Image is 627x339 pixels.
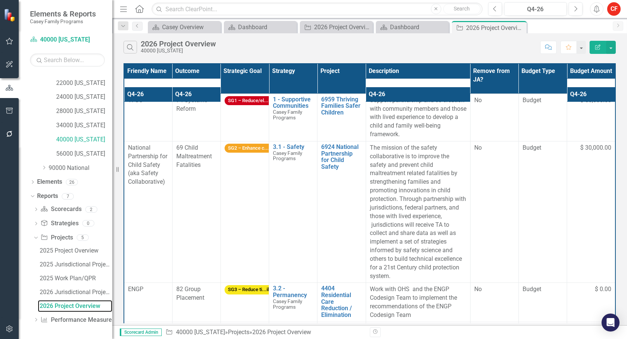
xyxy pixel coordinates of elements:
input: Search ClearPoint... [152,3,482,16]
td: Double-Click to Edit [470,141,518,283]
span: Elements & Reports [30,9,96,18]
span: Casey Family Programs [273,150,302,162]
a: Dashboard [378,22,447,32]
span: Budget [523,144,563,152]
td: Double-Click to Edit [172,94,220,141]
td: Double-Click to Edit Right Click for Context Menu [317,141,366,283]
div: Q4-26 [507,5,564,14]
td: Double-Click to Edit [470,283,518,322]
td: Double-Click to Edit [172,283,220,322]
a: 2026 Project Overview_SC4 [302,22,371,32]
span: SG1 – Reduce/el...ion [225,96,278,106]
a: Projects [40,233,73,242]
span: Budget [523,285,563,294]
td: Double-Click to Edit [366,141,470,283]
a: 1 - Supportive Communities [273,96,313,109]
td: Double-Click to Edit Right Click for Context Menu [317,283,366,322]
span: SG2 – Enhance c...ily [225,144,277,153]
div: Dashboard [390,22,447,32]
td: Double-Click to Edit [366,94,470,141]
td: Double-Click to Edit Right Click for Context Menu [269,94,317,141]
div: 26 [66,179,78,185]
div: 2026 Project Overview_SC4 [314,22,371,32]
span: Budget [523,96,563,105]
a: 2026 Jurisdictional Projects Assessment [38,286,112,298]
a: 2025 Project Overview [38,245,112,257]
div: 40000 [US_STATE] [141,48,216,54]
span: Search [454,6,470,12]
a: Casey Overview [150,22,219,32]
td: Double-Click to Edit [220,94,269,141]
span: National Partnership for Child Safety (aka Safety Collaborative) [128,144,167,185]
div: 5 [77,235,89,241]
a: 4404 Residential Care Reduction / Elimination [321,285,362,318]
span: Scorecard Admin [120,329,162,336]
div: 7 [62,193,74,199]
div: » » [165,328,364,337]
td: Double-Click to Edit [366,283,470,322]
a: 90000 National [49,164,112,172]
td: Double-Click to Edit [518,141,567,283]
td: Double-Click to Edit [220,141,269,283]
span: SG3 – Reduce ti...ily [225,285,274,294]
td: Double-Click to Edit [567,94,615,141]
span: Casey Family Programs [273,109,302,120]
div: Dashboard [238,22,295,32]
img: ClearPoint Strategy [3,8,17,22]
span: $ 0.00 [595,285,611,294]
a: Performance Measures [40,316,115,324]
a: 2025 Work Plan/QPR [38,272,112,284]
div: 2026 Project Overview [466,23,525,33]
div: 2026 Jurisdictional Projects Assessment [40,289,112,296]
small: Casey Family Programs [30,18,96,24]
a: 34000 [US_STATE] [56,121,112,130]
span: $ 30,000.00 [580,144,611,152]
div: Casey Overview [162,22,219,32]
a: Elements [37,178,62,186]
div: Open Intercom Messenger [602,314,620,332]
td: Double-Click to Edit [124,283,172,322]
td: Double-Click to Edit [124,94,172,141]
p: The mission of the safety collaborative is to improve the safety and prevent child maltreatment r... [370,144,466,281]
td: Double-Click to Edit [220,283,269,322]
div: 2025 Project Overview [40,247,112,254]
a: Strategies [40,219,78,228]
input: Search Below... [30,54,105,67]
button: Search [443,4,481,14]
span: 69 Child Maltreatment Fatalities [176,144,212,168]
td: Double-Click to Edit Right Click for Context Menu [269,141,317,283]
span: No [474,144,482,151]
div: 2026 Project Overview [40,303,112,309]
a: 40000 [US_STATE] [176,329,225,336]
button: Q4-26 [504,2,567,16]
a: 6924 National Partnership for Child Safety [321,144,362,170]
span: 82 Group Placement [176,285,204,301]
div: 2025 Jurisdictional Projects Assessment [40,261,112,268]
a: 3.1 - Safety [273,144,313,150]
span: TFSC [128,97,143,104]
a: Projects [228,329,249,336]
div: 2026 Project Overview [252,329,311,336]
a: 2026 Project Overview [38,300,112,312]
td: Double-Click to Edit [172,141,220,283]
a: Scorecards [40,205,81,214]
a: 22000 [US_STATE] [56,79,112,88]
p: Work with OHS and the ENGP Codesign Team to implement the recommendations of the ENGP Codesign Team [370,285,466,319]
td: Double-Click to Edit [567,283,615,322]
a: Dashboard [226,22,295,32]
td: Double-Click to Edit [567,141,615,283]
a: 6959 Thriving Families Safer Children [321,96,362,116]
td: Double-Click to Edit Right Click for Context Menu [269,283,317,322]
button: CF [607,2,621,16]
a: Reports [37,192,58,201]
div: 2025 Work Plan/QPR [40,275,112,282]
a: 56000 [US_STATE] [56,150,112,158]
td: Double-Click to Edit Right Click for Context Menu [317,94,366,141]
div: 2 [85,206,97,213]
p: Support partnership and co-creation with community members and those with lived experience to dev... [370,96,466,139]
td: Double-Click to Edit [470,94,518,141]
a: 28000 [US_STATE] [56,107,112,116]
td: Double-Click to Edit [518,94,567,141]
div: 2026 Project Overview [141,40,216,48]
